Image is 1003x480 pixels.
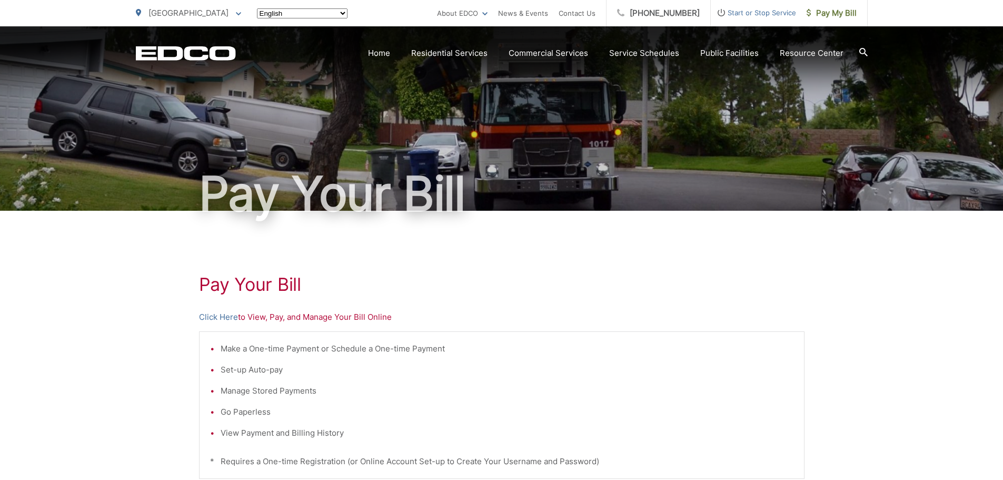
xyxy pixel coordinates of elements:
[257,8,347,18] select: Select a language
[368,47,390,60] a: Home
[136,168,868,220] h1: Pay Your Bill
[199,274,805,295] h1: Pay Your Bill
[148,8,229,18] span: [GEOGRAPHIC_DATA]
[221,406,793,418] li: Go Paperless
[221,427,793,439] li: View Payment and Billing History
[509,47,588,60] a: Commercial Services
[136,46,236,61] a: EDCD logo. Return to the homepage.
[700,47,759,60] a: Public Facilities
[199,311,805,324] p: to View, Pay, and Manage Your Bill Online
[221,385,793,397] li: Manage Stored Payments
[807,7,857,19] span: Pay My Bill
[221,342,793,355] li: Make a One-time Payment or Schedule a One-time Payment
[199,311,238,324] a: Click Here
[437,7,488,19] a: About EDCO
[559,7,595,19] a: Contact Us
[780,47,843,60] a: Resource Center
[210,455,793,468] p: * Requires a One-time Registration (or Online Account Set-up to Create Your Username and Password)
[609,47,679,60] a: Service Schedules
[221,364,793,376] li: Set-up Auto-pay
[498,7,548,19] a: News & Events
[411,47,488,60] a: Residential Services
